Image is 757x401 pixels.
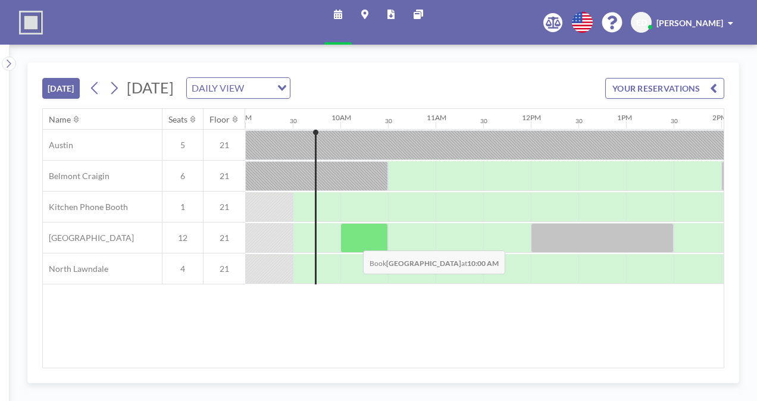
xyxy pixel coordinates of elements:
[290,117,297,125] div: 30
[42,78,80,99] button: [DATE]
[386,259,461,268] b: [GEOGRAPHIC_DATA]
[189,80,246,96] span: DAILY VIEW
[43,233,134,243] span: [GEOGRAPHIC_DATA]
[43,202,128,212] span: Kitchen Phone Booth
[656,18,723,28] span: [PERSON_NAME]
[427,113,446,122] div: 11AM
[162,233,203,243] span: 12
[127,79,174,96] span: [DATE]
[204,233,245,243] span: 21
[43,140,73,151] span: Austin
[162,171,203,181] span: 6
[617,113,632,122] div: 1PM
[363,250,505,274] span: Book at
[575,117,583,125] div: 30
[331,113,351,122] div: 10AM
[204,264,245,274] span: 21
[636,17,647,28] span: ED
[671,117,678,125] div: 30
[162,202,203,212] span: 1
[248,80,270,96] input: Search for option
[19,11,43,35] img: organization-logo
[712,113,727,122] div: 2PM
[43,171,110,181] span: Belmont Craigin
[522,113,541,122] div: 12PM
[204,140,245,151] span: 21
[467,259,499,268] b: 10:00 AM
[162,264,203,274] span: 4
[204,202,245,212] span: 21
[162,140,203,151] span: 5
[43,264,108,274] span: North Lawndale
[168,114,187,125] div: Seats
[187,78,290,98] div: Search for option
[209,114,230,125] div: Floor
[385,117,392,125] div: 30
[204,171,245,181] span: 21
[49,114,71,125] div: Name
[480,117,487,125] div: 30
[605,78,724,99] button: YOUR RESERVATIONS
